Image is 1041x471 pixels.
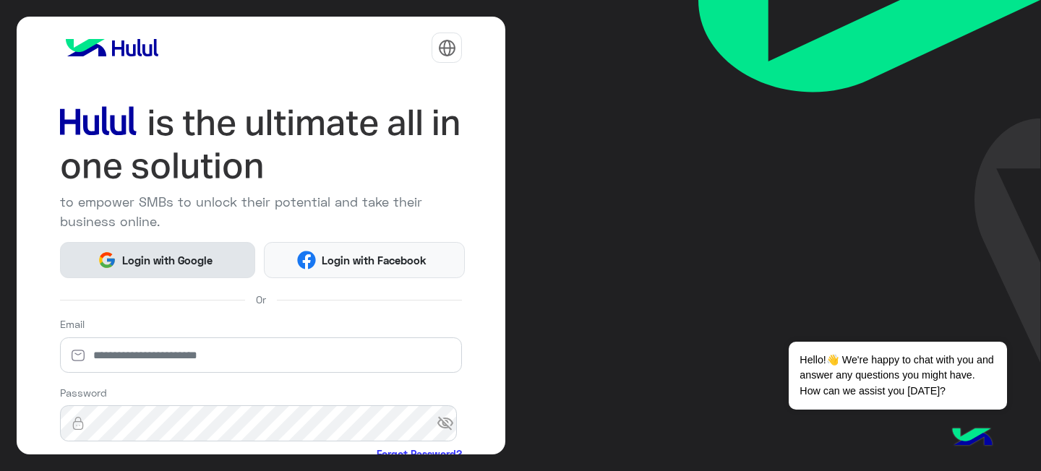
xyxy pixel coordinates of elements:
[256,292,266,307] span: Or
[116,252,218,269] span: Login with Google
[437,410,463,436] span: visibility_off
[60,101,463,187] img: hululLoginTitle_EN.svg
[60,242,256,278] button: Login with Google
[438,39,456,57] img: tab
[316,252,432,269] span: Login with Facebook
[60,33,164,62] img: logo
[98,251,117,270] img: Google
[377,446,462,462] a: Forgot Password?
[60,348,96,363] img: email
[60,385,107,400] label: Password
[264,242,465,278] button: Login with Facebook
[60,416,96,431] img: lock
[947,413,998,464] img: hulul-logo.png
[60,192,463,231] p: to empower SMBs to unlock their potential and take their business online.
[297,251,317,270] img: Facebook
[60,316,85,332] label: Email
[789,342,1006,410] span: Hello!👋 We're happy to chat with you and answer any questions you might have. How can we assist y...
